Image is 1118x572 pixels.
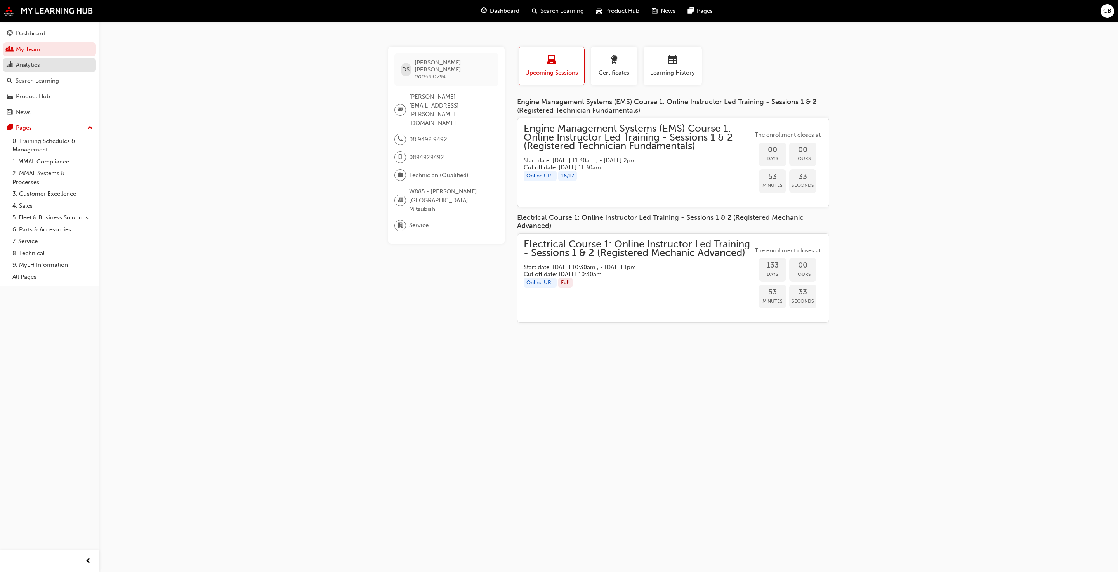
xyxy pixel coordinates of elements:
[409,153,444,162] span: 0894929492
[789,288,816,297] span: 33
[688,6,694,16] span: pages-icon
[526,3,590,19] a: search-iconSearch Learning
[558,171,577,181] div: 16 / 17
[697,7,713,16] span: Pages
[409,92,492,127] span: [PERSON_NAME][EMAIL_ADDRESS][PERSON_NAME][DOMAIN_NAME]
[532,6,537,16] span: search-icon
[517,214,829,230] div: Electrical Course 1: Online Instructor Led Training - Sessions 1 & 2 (Registered Mechanic Advanced)
[7,30,13,37] span: guage-icon
[789,261,816,270] span: 00
[16,61,40,70] div: Analytics
[661,7,675,16] span: News
[3,26,96,41] a: Dashboard
[759,261,786,270] span: 133
[3,74,96,88] a: Search Learning
[415,59,492,73] span: [PERSON_NAME] [PERSON_NAME]
[524,271,740,278] h5: Cut off date: [DATE] 10:30am
[9,212,96,224] a: 5. Fleet & Business Solutions
[16,108,31,117] div: News
[7,62,13,69] span: chart-icon
[3,121,96,135] button: Pages
[789,181,816,190] span: Seconds
[3,89,96,104] a: Product Hub
[3,58,96,72] a: Analytics
[409,135,447,144] span: 08 9492 9492
[475,3,526,19] a: guage-iconDashboard
[524,164,740,171] h5: Cut off date: [DATE] 11:30am
[398,152,403,162] span: mobile-icon
[7,78,12,85] span: search-icon
[1101,4,1114,18] button: CB
[524,240,823,316] a: Electrical Course 1: Online Instructor Led Training - Sessions 1 & 2 (Registered Mechanic Advance...
[524,278,557,288] div: Online URL
[398,170,403,180] span: briefcase-icon
[9,247,96,259] a: 8. Technical
[789,146,816,155] span: 00
[789,154,816,163] span: Hours
[605,7,639,16] span: Product Hub
[7,46,13,53] span: people-icon
[753,130,823,139] span: The enrollment closes at
[9,135,96,156] a: 0. Training Schedules & Management
[597,68,632,77] span: Certificates
[759,146,786,155] span: 00
[646,3,682,19] a: news-iconNews
[481,6,487,16] span: guage-icon
[398,221,403,231] span: department-icon
[524,240,753,257] span: Electrical Course 1: Online Instructor Led Training - Sessions 1 & 2 (Registered Mechanic Advanced)
[759,270,786,279] span: Days
[524,124,753,151] span: Engine Management Systems (EMS) Course 1: Online Instructor Led Training - Sessions 1 & 2 (Regist...
[789,270,816,279] span: Hours
[753,246,823,255] span: The enrollment closes at
[4,6,93,16] img: mmal
[9,156,96,168] a: 1. MMAL Compliance
[3,42,96,57] a: My Team
[789,172,816,181] span: 33
[16,29,45,38] div: Dashboard
[16,123,32,132] div: Pages
[759,297,786,306] span: Minutes
[9,167,96,188] a: 2. MMAL Systems & Processes
[1103,7,1111,16] span: CB
[759,154,786,163] span: Days
[590,3,646,19] a: car-iconProduct Hub
[524,124,823,201] a: Engine Management Systems (EMS) Course 1: Online Instructor Led Training - Sessions 1 & 2 (Regist...
[9,188,96,200] a: 3. Customer Excellence
[524,171,557,181] div: Online URL
[398,134,403,144] span: phone-icon
[609,55,619,66] span: award-icon
[398,195,403,205] span: organisation-icon
[490,7,519,16] span: Dashboard
[524,264,740,271] h5: Start date: [DATE] 10:30am , - [DATE] 1pm
[9,224,96,236] a: 6. Parts & Accessories
[759,288,786,297] span: 53
[547,55,556,66] span: laptop-icon
[525,68,578,77] span: Upcoming Sessions
[3,25,96,121] button: DashboardMy TeamAnalyticsSearch LearningProduct HubNews
[649,68,696,77] span: Learning History
[558,278,573,288] div: Full
[668,55,677,66] span: calendar-icon
[524,157,740,164] h5: Start date: [DATE] 11:30am , - [DATE] 2pm
[409,187,492,214] span: W885 - [PERSON_NAME][GEOGRAPHIC_DATA] Mitsubishi
[7,93,13,100] span: car-icon
[87,123,93,133] span: up-icon
[9,271,96,283] a: All Pages
[415,73,446,80] span: 0005931794
[517,98,829,115] div: Engine Management Systems (EMS) Course 1: Online Instructor Led Training - Sessions 1 & 2 (Regist...
[7,109,13,116] span: news-icon
[9,200,96,212] a: 4. Sales
[409,221,429,230] span: Service
[789,297,816,306] span: Seconds
[402,65,410,74] span: DS
[85,556,91,566] span: prev-icon
[16,76,59,85] div: Search Learning
[16,92,50,101] div: Product Hub
[409,171,469,180] span: Technician (Qualified)
[591,47,637,85] button: Certificates
[759,181,786,190] span: Minutes
[682,3,719,19] a: pages-iconPages
[3,105,96,120] a: News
